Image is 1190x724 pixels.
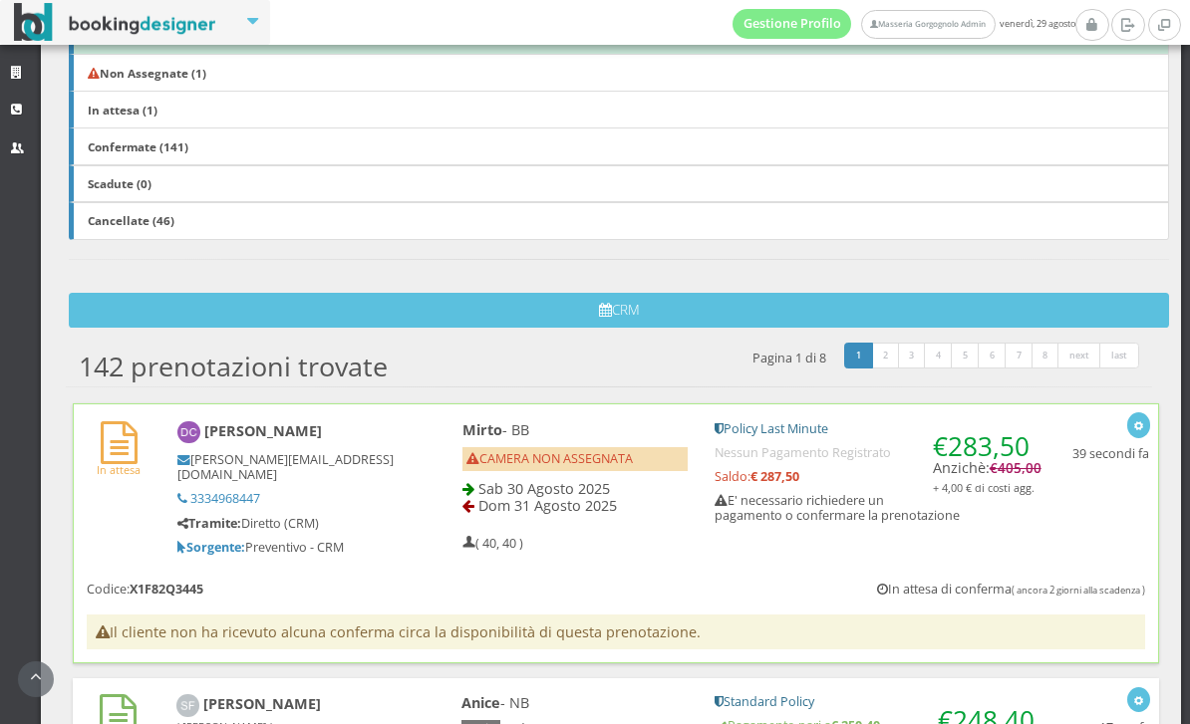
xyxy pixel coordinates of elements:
[478,479,610,498] span: Sab 30 Agosto 2025
[69,202,1169,240] a: Cancellate (46)
[933,421,1041,495] h4: Anzichè:
[461,693,500,712] b: Anice
[750,468,799,485] strong: € 287,50
[715,421,1041,436] h5: Policy Last Minute
[1005,343,1034,368] a: 7
[871,343,900,368] a: 2
[733,9,852,39] a: Gestione Profilo
[69,293,1169,328] button: CRM
[466,450,633,467] span: CAMERA NON ASSEGNATA
[733,9,1075,39] span: venerdì, 29 agosto
[177,421,200,444] img: Daniele cappai
[88,138,188,154] b: Confermate (141)
[1072,446,1149,461] h5: 39 secondi fa
[933,480,1035,495] small: + 4,00 € di costi agg.
[978,343,1007,368] a: 6
[715,469,1041,484] h5: Saldo:
[715,694,1041,709] h5: Standard Policy
[177,539,245,556] b: Sorgente:
[190,490,260,507] a: 3334968447
[933,428,1030,464] span: €
[461,694,688,711] h4: - NB
[176,694,199,717] img: Stina Fredriksson
[177,540,395,555] h5: Preventivo - CRM
[14,3,216,42] img: BookingDesigner.com
[177,452,395,482] h5: [PERSON_NAME][EMAIL_ADDRESS][DOMAIN_NAME]
[1099,343,1139,368] a: last
[177,515,241,532] b: Tramite:
[130,581,203,598] b: X1F82Q3445
[87,614,1145,649] h4: Il cliente non ha ricevuto alcuna conferma circa la disponibilità di questa prenotazione.
[88,102,157,118] b: In attesa (1)
[88,65,206,81] b: Non Assegnate (1)
[998,459,1041,477] span: 405,00
[69,165,1169,203] a: Scadute (0)
[462,536,523,551] h5: ( 40, 40 )
[951,343,980,368] a: 5
[1012,584,1145,597] small: ( ancora 2 giorni alla scadenza )
[97,446,141,477] a: In attesa
[861,10,995,39] a: Masseria Gorgognolo Admin
[88,212,174,228] b: Cancellate (46)
[69,54,1169,92] a: Non Assegnate (1)
[844,343,873,368] a: 1
[87,582,203,597] h5: Codice:
[204,421,322,440] b: [PERSON_NAME]
[79,351,388,382] h2: 142 prenotazioni trovate
[478,496,617,515] span: Dom 31 Agosto 2025
[1032,343,1060,368] a: 8
[88,175,151,191] b: Scadute (0)
[69,91,1169,128] a: In attesa (1)
[924,343,953,368] a: 4
[69,127,1169,165] a: Confermate (141)
[990,459,1041,477] span: €
[752,351,826,365] h5: Pagina 1 di 8
[877,582,1145,597] h5: In attesa di conferma
[177,516,395,531] h5: Diretto (CRM)
[715,493,1041,523] h5: E' necessario richiedere un pagamento o confermare la prenotazione
[1057,343,1101,368] a: next
[898,343,927,368] a: 3
[462,420,502,439] b: Mirto
[948,428,1030,464] span: 283,50
[715,445,1041,460] h5: Nessun Pagamento Registrato
[462,421,688,438] h4: - BB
